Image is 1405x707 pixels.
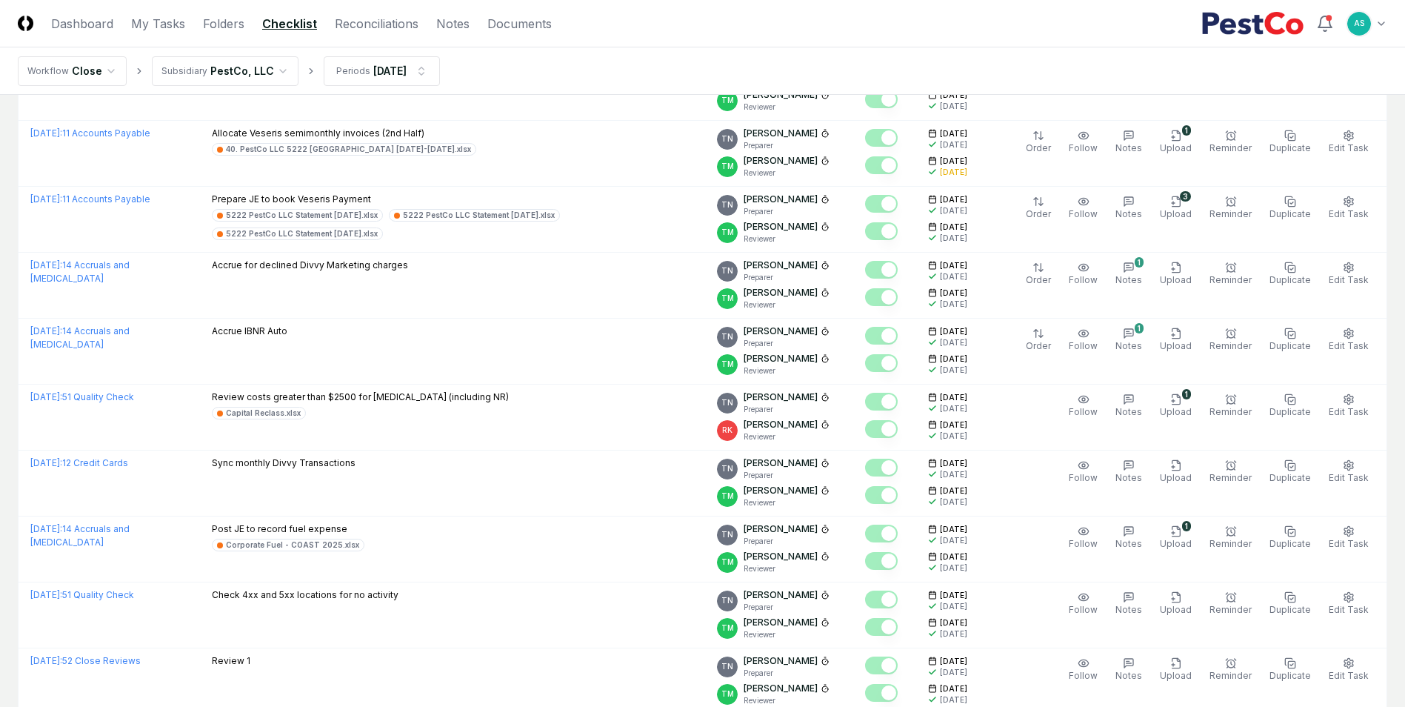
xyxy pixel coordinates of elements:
[1354,18,1364,29] span: AS
[212,193,693,206] p: Prepare JE to book Veseris Payment
[131,15,185,33] a: My Tasks
[940,535,967,546] div: [DATE]
[940,337,967,348] div: [DATE]
[1069,406,1098,417] span: Follow
[1201,12,1304,36] img: PestCo logo
[1026,208,1051,219] span: Order
[30,259,62,270] span: [DATE] :
[744,550,818,563] p: [PERSON_NAME]
[744,695,830,706] p: Reviewer
[1112,325,1145,356] button: 1Notes
[1023,193,1054,224] button: Order
[1112,127,1145,158] button: Notes
[940,288,967,299] span: [DATE]
[744,233,830,245] p: Reviewer
[1135,323,1144,333] div: 1
[212,539,364,551] a: Corporate Fuel - COAST 2025.xlsx
[721,529,733,540] span: TN
[865,420,898,438] button: Mark complete
[744,497,830,508] p: Reviewer
[1346,10,1372,37] button: AS
[1266,457,1314,488] button: Duplicate
[1269,472,1311,483] span: Duplicate
[940,590,967,601] span: [DATE]
[744,325,818,338] p: [PERSON_NAME]
[1329,142,1369,153] span: Edit Task
[30,589,62,600] span: [DATE] :
[865,354,898,372] button: Mark complete
[1209,472,1252,483] span: Reminder
[30,523,130,548] a: [DATE]:14 Accruals and [MEDICAL_DATA]
[1209,604,1252,615] span: Reminder
[1160,472,1192,483] span: Upload
[940,299,967,310] div: [DATE]
[865,552,898,570] button: Mark complete
[940,485,967,497] span: [DATE]
[744,404,830,415] p: Preparer
[865,195,898,213] button: Mark complete
[1207,259,1255,290] button: Reminder
[30,325,130,350] a: [DATE]:14 Accruals and [MEDICAL_DATA]
[940,497,967,508] div: [DATE]
[226,228,378,239] div: 5222 PestCo LLC Statement [DATE].xlsx
[1157,193,1195,224] button: 3Upload
[1069,208,1098,219] span: Follow
[1160,604,1192,615] span: Upload
[336,64,370,78] div: Periods
[1326,457,1372,488] button: Edit Task
[1326,127,1372,158] button: Edit Task
[1207,457,1255,488] button: Reminder
[1066,325,1101,356] button: Follow
[744,154,818,167] p: [PERSON_NAME]
[212,522,364,536] p: Post JE to record fuel expense
[744,588,818,602] p: [PERSON_NAME]
[1115,472,1142,483] span: Notes
[1115,142,1142,153] span: Notes
[1066,127,1101,158] button: Follow
[865,156,898,174] button: Mark complete
[1066,588,1101,620] button: Follow
[1069,538,1098,549] span: Follow
[335,15,418,33] a: Reconciliations
[1112,522,1145,554] button: Notes
[1329,472,1369,483] span: Edit Task
[940,524,967,535] span: [DATE]
[1069,142,1098,153] span: Follow
[865,684,898,702] button: Mark complete
[1207,522,1255,554] button: Reminder
[30,523,62,534] span: [DATE] :
[865,618,898,636] button: Mark complete
[744,193,818,206] p: [PERSON_NAME]
[403,210,555,221] div: 5222 PestCo LLC Statement [DATE].xlsx
[487,15,552,33] a: Documents
[1269,142,1311,153] span: Duplicate
[30,127,62,139] span: [DATE] :
[1115,538,1142,549] span: Notes
[721,491,734,502] span: TM
[324,56,440,86] button: Periods[DATE]
[744,470,830,481] p: Preparer
[744,391,818,404] p: [PERSON_NAME]
[1066,259,1101,290] button: Follow
[744,484,818,497] p: [PERSON_NAME]
[1266,588,1314,620] button: Duplicate
[1266,259,1314,290] button: Duplicate
[721,359,734,370] span: TM
[30,259,130,284] a: [DATE]:14 Accruals and [MEDICAL_DATA]
[744,629,830,640] p: Reviewer
[1326,259,1372,290] button: Edit Task
[1023,127,1054,158] button: Order
[940,656,967,667] span: [DATE]
[1326,325,1372,356] button: Edit Task
[1266,325,1314,356] button: Duplicate
[1209,406,1252,417] span: Reminder
[1269,670,1311,681] span: Duplicate
[865,657,898,674] button: Mark complete
[721,661,733,672] span: TN
[27,64,69,78] div: Workflow
[1157,457,1195,488] button: Upload
[744,682,818,695] p: [PERSON_NAME]
[744,522,818,536] p: [PERSON_NAME]
[1023,259,1054,290] button: Order
[940,551,967,562] span: [DATE]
